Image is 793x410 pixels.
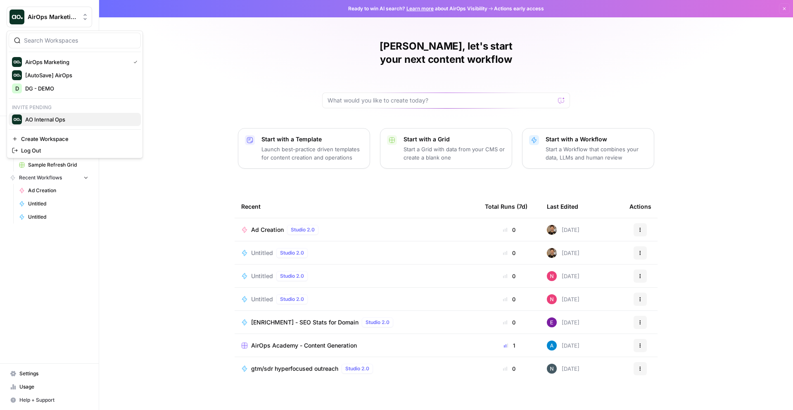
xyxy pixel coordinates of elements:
[547,317,557,327] img: tb834r7wcu795hwbtepf06oxpmnl
[15,158,92,172] a: Sample Refresh Grid
[348,5,487,12] span: Ready to win AI search? about AirOps Visibility
[261,135,363,143] p: Start with a Template
[7,393,92,407] button: Help + Support
[251,249,273,257] span: Untitled
[241,341,472,350] a: AirOps Academy - Content Generation
[21,146,134,155] span: Log Out
[546,135,647,143] p: Start with a Workflow
[547,195,578,218] div: Last Edited
[28,161,88,169] span: Sample Refresh Grid
[547,271,557,281] img: fopa3c0x52at9xxul9zbduzf8hu4
[15,184,92,197] a: Ad Creation
[19,396,88,404] span: Help + Support
[12,57,22,67] img: AirOps Marketing Logo
[485,341,534,350] div: 1
[28,13,78,21] span: AirOps Marketing
[291,226,315,234] span: Studio 2.0
[380,128,512,169] button: Start with a GridStart a Grid with data from your CMS or create a blank one
[547,364,579,374] div: [DATE]
[12,70,22,80] img: [AutoSave] AirOps Logo
[28,200,88,207] span: Untitled
[404,145,505,162] p: Start a Grid with data from your CMS or create a blank one
[547,294,557,304] img: fopa3c0x52at9xxul9zbduzf8hu4
[21,135,134,143] span: Create Workspace
[24,36,135,45] input: Search Workspaces
[546,145,647,162] p: Start a Workflow that combines your data, LLMs and human review
[261,145,363,162] p: Launch best-practice driven templates for content creation and operations
[9,145,141,156] a: Log Out
[12,114,22,124] img: AO Internal Ops Logo
[7,380,92,393] a: Usage
[629,195,651,218] div: Actions
[25,71,134,79] span: [AutoSave] AirOps
[522,128,654,169] button: Start with a WorkflowStart a Workflow that combines your data, LLMs and human review
[251,295,273,303] span: Untitled
[25,58,127,66] span: AirOps Marketing
[251,318,359,327] span: [ENRICHMENT] - SEO Stats for Domain
[19,370,88,377] span: Settings
[7,7,92,27] button: Workspace: AirOps Marketing
[241,294,472,304] a: UntitledStudio 2.0
[547,248,579,258] div: [DATE]
[547,248,557,258] img: 36rz0nf6lyfqsoxlb67712aiq2cf
[547,364,557,374] img: dbdkge1x3vxe8anzoc7sa8zwcrhk
[328,96,555,105] input: What would you like to create today?
[485,295,534,303] div: 0
[241,248,472,258] a: UntitledStudio 2.0
[28,187,88,194] span: Ad Creation
[406,5,434,12] a: Learn more
[322,40,570,66] h1: [PERSON_NAME], let's start your next content workflow
[345,365,369,372] span: Studio 2.0
[241,271,472,281] a: UntitledStudio 2.0
[241,195,472,218] div: Recent
[7,31,143,158] div: Workspace: AirOps Marketing
[25,115,134,124] span: AO Internal Ops
[280,272,304,280] span: Studio 2.0
[366,319,389,326] span: Studio 2.0
[9,102,141,113] p: Invite pending
[251,272,273,280] span: Untitled
[251,226,284,234] span: Ad Creation
[238,128,370,169] button: Start with a TemplateLaunch best-practice driven templates for content creation and operations
[547,341,579,350] div: [DATE]
[547,225,579,235] div: [DATE]
[7,172,92,184] button: Recent Workflows
[15,84,19,93] span: D
[9,133,141,145] a: Create Workspace
[280,249,304,257] span: Studio 2.0
[19,383,88,391] span: Usage
[241,225,472,235] a: Ad CreationStudio 2.0
[15,197,92,210] a: Untitled
[485,249,534,257] div: 0
[485,226,534,234] div: 0
[485,365,534,373] div: 0
[7,367,92,380] a: Settings
[241,317,472,327] a: [ENRICHMENT] - SEO Stats for DomainStudio 2.0
[15,210,92,224] a: Untitled
[9,10,24,24] img: AirOps Marketing Logo
[251,365,338,373] span: gtm/sdr hyperfocused outreach
[404,135,505,143] p: Start with a Grid
[547,317,579,327] div: [DATE]
[19,174,62,181] span: Recent Workflows
[251,341,357,350] span: AirOps Academy - Content Generation
[547,271,579,281] div: [DATE]
[494,5,544,12] span: Actions early access
[485,318,534,327] div: 0
[547,225,557,235] img: 36rz0nf6lyfqsoxlb67712aiq2cf
[485,195,527,218] div: Total Runs (7d)
[28,213,88,221] span: Untitled
[547,294,579,304] div: [DATE]
[25,84,134,93] span: DG - DEMO
[280,296,304,303] span: Studio 2.0
[241,364,472,374] a: gtm/sdr hyperfocused outreachStudio 2.0
[485,272,534,280] div: 0
[547,341,557,350] img: o3cqybgnmipr355j8nz4zpq1mc6x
